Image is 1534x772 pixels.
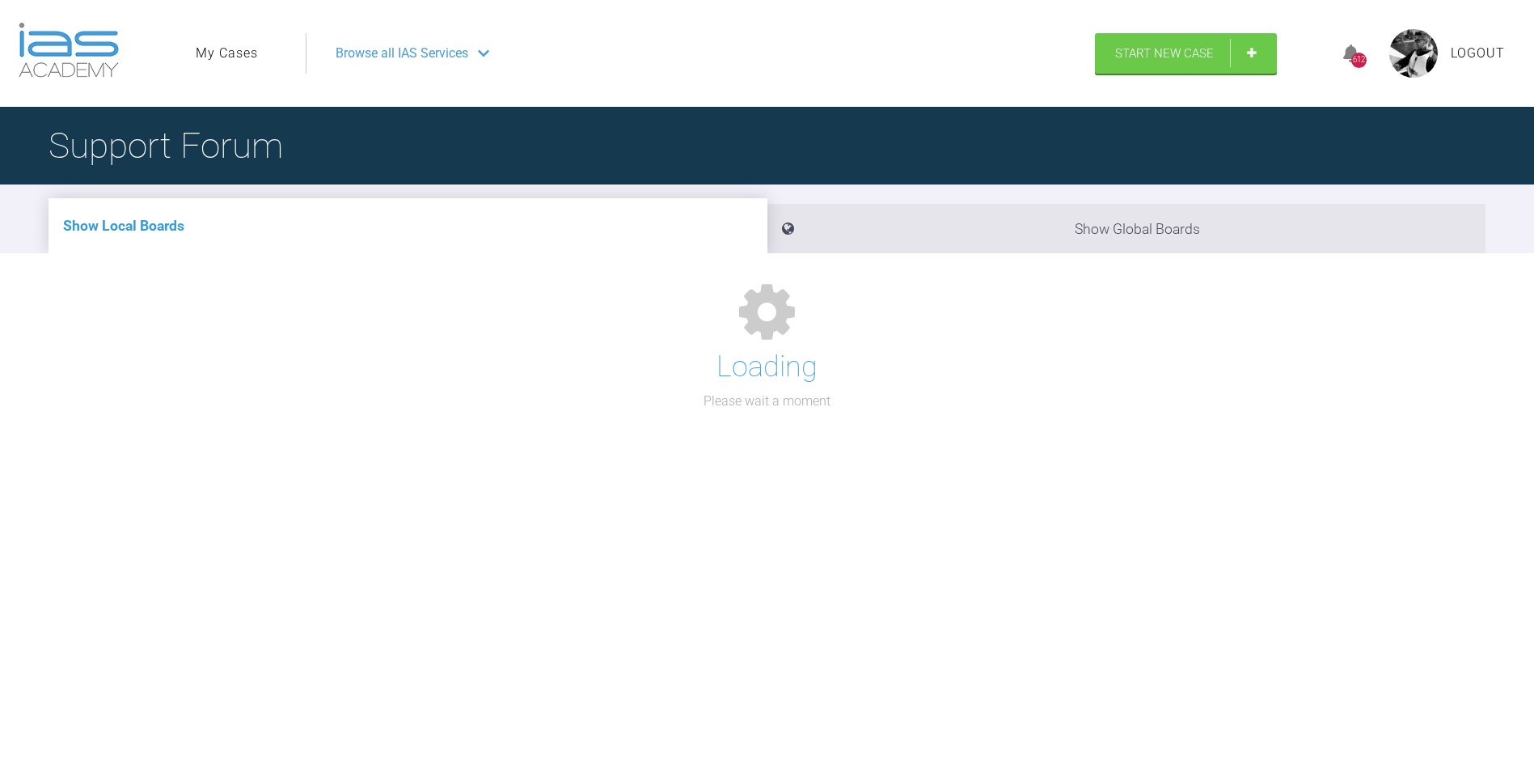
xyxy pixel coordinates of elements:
span: Start New Case [1115,46,1214,61]
li: Show Local Boards [49,198,767,253]
h1: Loading [716,344,818,391]
span: Browse all IAS Services [336,43,468,64]
img: profile.png [1389,29,1438,78]
a: Start New Case [1095,33,1277,74]
a: My Cases [196,43,258,64]
div: 612 [1351,53,1367,68]
img: logo-light.3e3ef733.png [19,23,119,78]
a: Logout [1451,43,1505,64]
h1: Support Forum [49,117,283,174]
p: Please wait a moment [704,391,830,412]
li: Show Global Boards [767,204,1486,253]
